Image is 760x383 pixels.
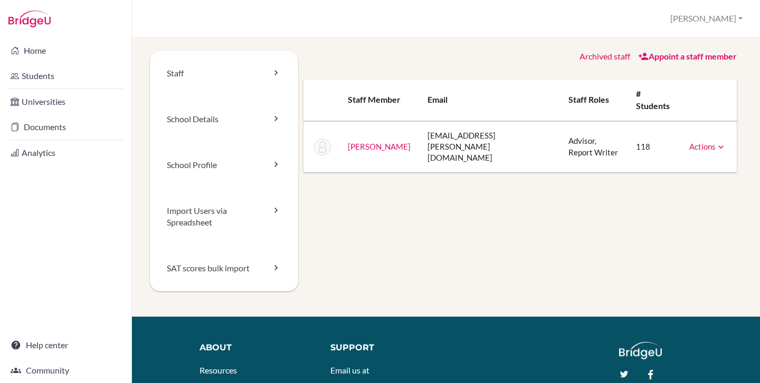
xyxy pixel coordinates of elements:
[2,116,129,138] a: Documents
[199,342,315,354] div: About
[619,342,662,359] img: logo_white@2x-f4f0deed5e89b7ecb1c2cc34c3e3d731f90f0f143d5ea2071677605dd97b5244.png
[419,80,560,121] th: Email
[150,96,298,142] a: School Details
[150,188,298,246] a: Import Users via Spreadsheet
[8,11,51,27] img: Bridge-U
[2,360,129,381] a: Community
[150,245,298,291] a: SAT scores bulk import
[339,80,419,121] th: Staff member
[2,142,129,163] a: Analytics
[199,365,237,375] a: Resources
[314,139,331,155] img: Angel Haas
[2,65,129,86] a: Students
[560,80,628,121] th: Staff roles
[2,91,129,112] a: Universities
[638,51,737,61] a: Appoint a staff member
[150,142,298,188] a: School Profile
[419,121,560,172] td: [EMAIL_ADDRESS][PERSON_NAME][DOMAIN_NAME]
[2,335,129,356] a: Help center
[330,342,438,354] div: Support
[579,51,630,61] a: Archived staff
[628,121,681,172] td: 118
[666,9,747,28] button: [PERSON_NAME]
[689,142,726,151] a: Actions
[560,121,628,172] td: Advisor, Report Writer
[150,51,298,96] a: Staff
[348,142,411,151] a: [PERSON_NAME]
[628,80,681,121] th: # students
[2,40,129,61] a: Home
